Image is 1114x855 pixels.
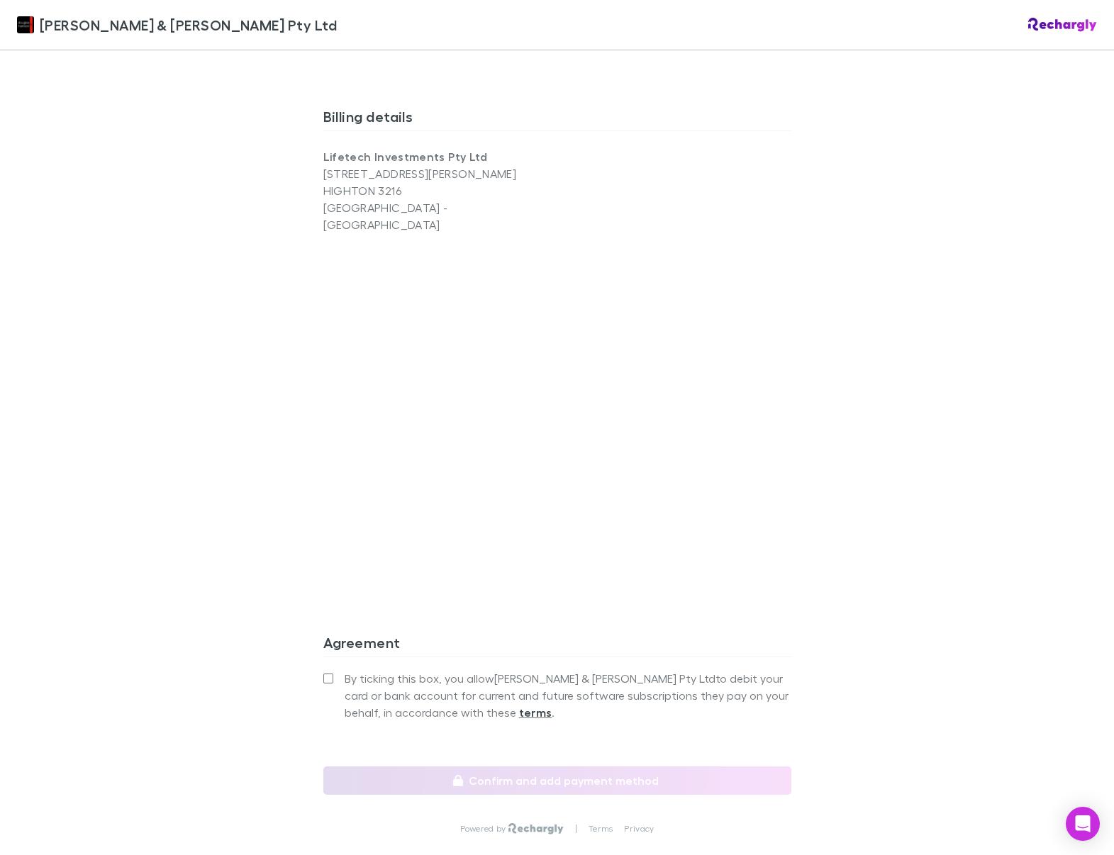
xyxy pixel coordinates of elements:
[345,670,791,721] span: By ticking this box, you allow [PERSON_NAME] & [PERSON_NAME] Pty Ltd to debit your card or bank a...
[323,165,557,182] p: [STREET_ADDRESS][PERSON_NAME]
[1066,807,1100,841] div: Open Intercom Messenger
[323,634,791,656] h3: Agreement
[323,766,791,795] button: Confirm and add payment method
[321,242,794,569] iframe: Secure address input frame
[624,823,654,834] a: Privacy
[460,823,509,834] p: Powered by
[1028,18,1097,32] img: Rechargly Logo
[323,108,791,130] h3: Billing details
[589,823,613,834] a: Terms
[575,823,577,834] p: |
[323,199,557,233] p: [GEOGRAPHIC_DATA] - [GEOGRAPHIC_DATA]
[40,14,337,35] span: [PERSON_NAME] & [PERSON_NAME] Pty Ltd
[17,16,34,33] img: Douglas & Harrison Pty Ltd's Logo
[323,148,557,165] p: Lifetech Investments Pty Ltd
[323,182,557,199] p: HIGHTON 3216
[508,823,563,834] img: Rechargly Logo
[519,705,552,720] strong: terms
